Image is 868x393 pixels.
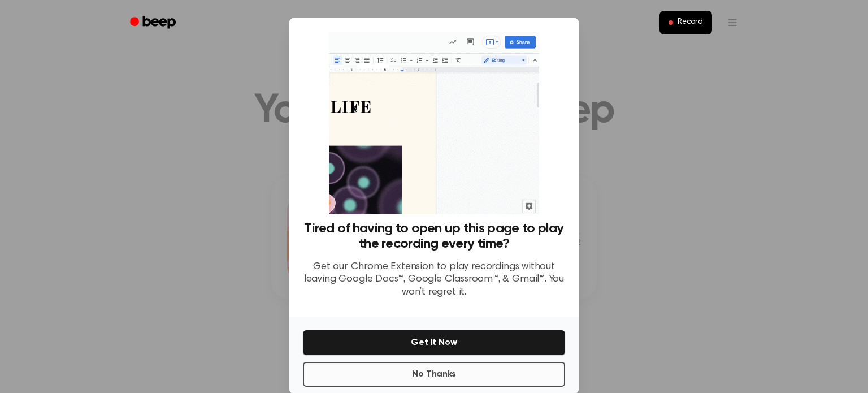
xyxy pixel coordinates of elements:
[659,11,712,34] button: Record
[303,362,565,387] button: No Thanks
[303,261,565,299] p: Get our Chrome Extension to play recordings without leaving Google Docs™, Google Classroom™, & Gm...
[719,9,746,36] button: Open menu
[303,330,565,355] button: Get It Now
[329,32,539,214] img: Beep extension in action
[678,18,703,28] span: Record
[303,221,565,252] h3: Tired of having to open up this page to play the recording every time?
[122,12,186,34] a: Beep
